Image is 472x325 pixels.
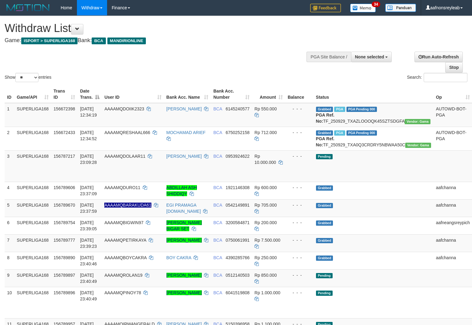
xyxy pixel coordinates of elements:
span: Pending [316,291,333,296]
span: Copy 4390285766 to clipboard [226,255,250,260]
td: 10 [5,287,14,318]
div: - - - [288,106,311,112]
td: SUPERLIGA168 [14,252,51,269]
span: BCA [213,290,222,295]
a: ABDILLAH ASH SHIDDIQY [166,185,197,196]
span: BCA [213,106,222,111]
span: 156672398 [54,106,75,111]
img: Feedback.jpg [310,4,341,12]
td: SUPERLIGA168 [14,127,51,150]
span: Rp 600.000 [254,185,277,190]
span: BCA [213,185,222,190]
span: PGA Pending [346,130,377,136]
th: Trans ID: activate to sort column ascending [51,85,78,103]
span: Copy 0512140503 to clipboard [226,273,250,278]
span: Rp 850.000 [254,273,277,278]
span: PGA Pending [346,107,377,112]
span: AAAAMQBOYCAKRA [104,255,146,260]
span: AAAAMQPETIRKAYA [104,238,146,243]
span: Rp 250.000 [254,255,277,260]
div: - - - [288,255,311,261]
img: panduan.png [385,4,416,12]
div: - - - [288,129,311,136]
span: BCA [213,154,222,159]
span: Copy 6041519808 to clipboard [226,290,250,295]
select: Showentries [15,73,38,82]
td: 8 [5,252,14,269]
span: 34 [372,2,380,7]
a: BOY CAKRA [166,255,191,260]
span: AAAAMQRESHAAL666 [104,130,150,135]
label: Search: [407,73,467,82]
span: Rp 1.000.000 [254,290,280,295]
th: Bank Acc. Name: activate to sort column ascending [164,85,211,103]
span: Pending [316,154,333,159]
span: BCA [213,220,222,225]
td: SUPERLIGA168 [14,234,51,252]
span: 156672433 [54,130,75,135]
span: 156789754 [54,220,75,225]
span: 156789896 [54,290,75,295]
td: SUPERLIGA168 [14,150,51,182]
span: Rp 10.000.000 [254,154,276,165]
div: - - - [288,220,311,226]
td: 2 [5,127,14,150]
div: - - - [288,290,311,296]
span: AAAAMQROLAN19 [104,273,142,278]
span: BCA [213,255,222,260]
td: 6 [5,217,14,234]
span: BCA [213,273,222,278]
span: ISPORT > SUPERLIGA168 [21,38,78,44]
span: Rp 705.000 [254,203,277,208]
td: SUPERLIGA168 [14,103,51,127]
span: 156789890 [54,255,75,260]
span: Rp 7.500.000 [254,238,280,243]
td: 4 [5,182,14,199]
span: BCA [213,238,222,243]
span: Pending [316,273,333,278]
a: [PERSON_NAME] [166,238,202,243]
span: BCA [213,203,222,208]
span: [DATE] 23:37:09 [80,185,97,196]
span: [DATE] 23:09:28 [80,154,97,165]
td: SUPERLIGA168 [14,199,51,217]
span: 156789606 [54,185,75,190]
span: AAAAMQPINOY78 [104,290,141,295]
span: Grabbed [316,220,333,226]
span: Nama rekening ada tanda titik/strip, harap diedit [104,203,151,208]
td: SUPERLIGA168 [14,217,51,234]
span: AAAAMQDOLAAR11 [104,154,145,159]
span: 156789777 [54,238,75,243]
span: [DATE] 23:37:59 [80,203,97,214]
td: 3 [5,150,14,182]
span: Copy 0953924622 to clipboard [226,154,250,159]
div: - - - [288,202,311,208]
a: Stop [445,62,463,73]
h4: Game: Bank: [5,38,309,44]
div: - - - [288,184,311,191]
span: [DATE] 23:40:46 [80,255,97,266]
span: Vendor URL: https://trx31.1velocity.biz [405,143,431,148]
span: Marked by aafsoycanthlai [334,130,345,136]
span: [DATE] 23:39:05 [80,220,97,231]
span: Copy 6145240577 to clipboard [226,106,250,111]
td: 7 [5,234,14,252]
span: MANDIRIONLINE [107,38,146,44]
td: SUPERLIGA168 [14,287,51,318]
b: PGA Ref. No: [316,136,334,147]
input: Search: [424,73,467,82]
a: [PERSON_NAME] [166,154,202,159]
span: AAAAMQDURO11 [104,185,140,190]
a: EGI PRAMAGA [DOMAIN_NAME] [166,203,201,214]
span: BCA [92,38,106,44]
span: None selected [355,54,384,59]
a: [PERSON_NAME] [166,273,202,278]
td: TF_250929_TXA0Q3CRDRY5NBWAA50C [314,127,434,150]
span: BCA [213,130,222,135]
span: Rp 712.000 [254,130,277,135]
td: TF_250929_TXAZLOOOQK45SZTSDGFA [314,103,434,127]
span: Grabbed [316,185,333,191]
div: - - - [288,153,311,159]
a: Run Auto-Refresh [414,52,463,62]
span: AAAAMQBIGWIN97 [104,220,143,225]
